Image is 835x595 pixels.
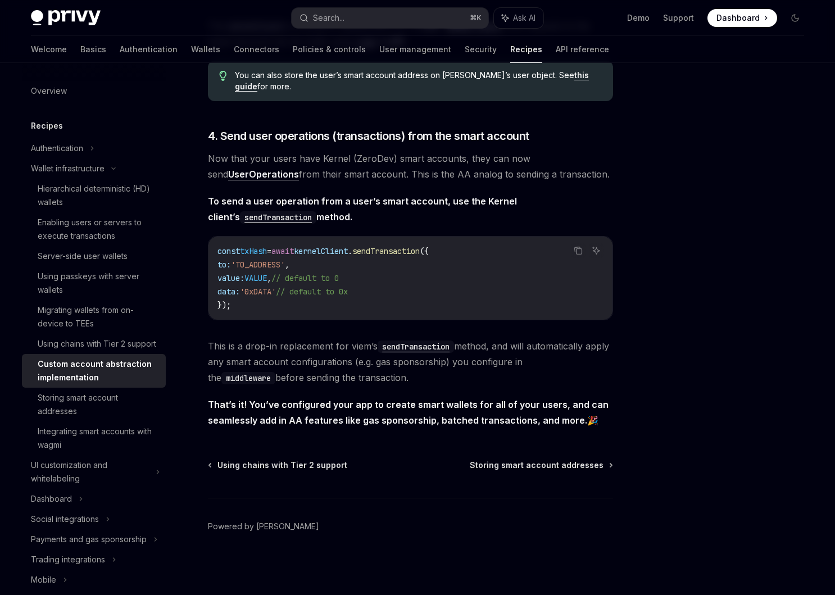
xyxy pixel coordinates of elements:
[786,9,804,27] button: Toggle dark mode
[217,273,244,283] span: value:
[240,287,276,297] span: '0xDATA'
[571,243,586,258] button: Copy the contents from the code block
[716,12,760,24] span: Dashboard
[707,9,777,27] a: Dashboard
[22,300,166,334] a: Migrating wallets from on-device to TEEs
[294,246,348,256] span: kernelClient
[208,128,529,144] span: 4. Send user operations (transactions) from the smart account
[293,36,366,63] a: Policies & controls
[217,287,240,297] span: data:
[589,243,603,258] button: Ask AI
[31,119,63,133] h5: Recipes
[234,36,279,63] a: Connectors
[556,36,609,63] a: API reference
[217,246,240,256] span: const
[31,142,83,155] div: Authentication
[22,354,166,388] a: Custom account abstraction implementation
[231,260,285,270] span: 'TO_ADDRESS'
[22,421,166,455] a: Integrating smart accounts with wagmi
[276,287,348,297] span: // default to 0x
[31,533,147,546] div: Payments and gas sponsorship
[235,70,602,92] span: You can also store the user’s smart account address on [PERSON_NAME]’s user object. See for more.
[208,399,609,426] strong: That’s it! You’ve configured your app to create smart wallets for all of your users, and can seam...
[191,36,220,63] a: Wallets
[271,246,294,256] span: await
[267,246,271,256] span: =
[240,246,267,256] span: txHash
[38,182,159,209] div: Hierarchical deterministic (HD) wallets
[208,521,319,532] a: Powered by [PERSON_NAME]
[379,36,451,63] a: User management
[221,372,275,384] code: middleware
[208,151,613,182] span: Now that your users have Kernel (ZeroDev) smart accounts, they can now send from their smart acco...
[470,460,603,471] span: Storing smart account addresses
[38,391,159,418] div: Storing smart account addresses
[470,13,482,22] span: ⌘ K
[120,36,178,63] a: Authentication
[627,12,650,24] a: Demo
[31,492,72,506] div: Dashboard
[80,36,106,63] a: Basics
[378,340,454,352] a: sendTransaction
[22,212,166,246] a: Enabling users or servers to execute transactions
[217,260,231,270] span: to:
[378,340,454,353] code: sendTransaction
[31,573,56,587] div: Mobile
[22,179,166,212] a: Hierarchical deterministic (HD) wallets
[313,11,344,25] div: Search...
[348,246,352,256] span: .
[38,357,159,384] div: Custom account abstraction implementation
[22,246,166,266] a: Server-side user wallets
[465,36,497,63] a: Security
[38,249,128,263] div: Server-side user wallets
[219,71,227,81] svg: Tip
[513,12,536,24] span: Ask AI
[209,460,347,471] a: Using chains with Tier 2 support
[420,246,429,256] span: ({
[470,460,612,471] a: Storing smart account addresses
[38,303,159,330] div: Migrating wallets from on-device to TEEs
[22,334,166,354] a: Using chains with Tier 2 support
[22,81,166,101] a: Overview
[240,211,316,224] code: sendTransaction
[267,273,271,283] span: ,
[31,10,101,26] img: dark logo
[31,84,67,98] div: Overview
[31,36,67,63] a: Welcome
[38,216,159,243] div: Enabling users or servers to execute transactions
[285,260,289,270] span: ,
[38,425,159,452] div: Integrating smart accounts with wagmi
[208,196,517,222] strong: To send a user operation from a user’s smart account, use the Kernel client’s method.
[240,211,316,222] a: sendTransaction
[352,246,420,256] span: sendTransaction
[271,273,339,283] span: // default to 0
[292,8,488,28] button: Search...⌘K
[663,12,694,24] a: Support
[217,460,347,471] span: Using chains with Tier 2 support
[31,512,99,526] div: Social integrations
[217,300,231,310] span: });
[494,8,543,28] button: Ask AI
[228,169,299,180] a: UserOperations
[38,337,156,351] div: Using chains with Tier 2 support
[31,162,105,175] div: Wallet infrastructure
[31,553,105,566] div: Trading integrations
[244,273,267,283] span: VALUE
[38,270,159,297] div: Using passkeys with server wallets
[510,36,542,63] a: Recipes
[31,458,149,485] div: UI customization and whitelabeling
[208,397,613,428] span: 🎉
[22,266,166,300] a: Using passkeys with server wallets
[208,338,613,385] span: This is a drop-in replacement for viem’s method, and will automatically apply any smart account c...
[22,388,166,421] a: Storing smart account addresses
